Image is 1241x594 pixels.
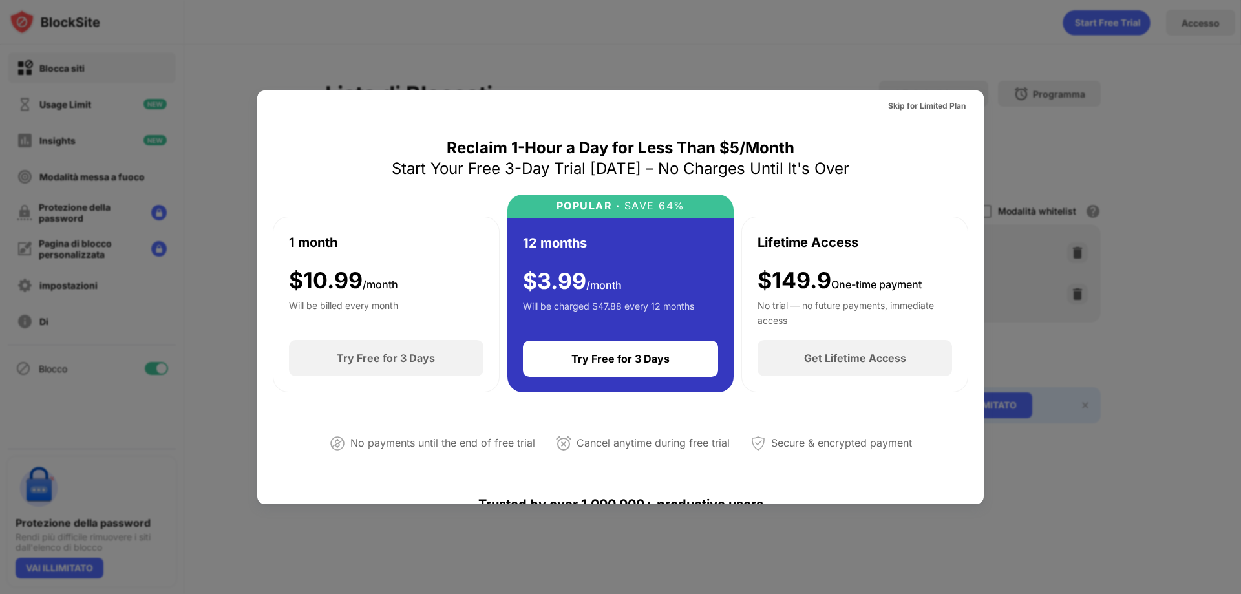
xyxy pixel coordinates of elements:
[758,233,858,252] div: Lifetime Access
[750,436,766,451] img: secured-payment
[571,352,670,365] div: Try Free for 3 Days
[289,268,398,294] div: $ 10.99
[523,299,694,325] div: Will be charged $47.88 every 12 months
[337,352,435,365] div: Try Free for 3 Days
[577,434,730,452] div: Cancel anytime during free trial
[289,299,398,324] div: Will be billed every month
[523,268,622,295] div: $ 3.99
[523,233,587,253] div: 12 months
[392,158,849,179] div: Start Your Free 3-Day Trial [DATE] – No Charges Until It's Over
[330,436,345,451] img: not-paying
[586,279,622,292] span: /month
[758,299,952,324] div: No trial — no future payments, immediate access
[447,138,794,158] div: Reclaim 1-Hour a Day for Less Than $5/Month
[556,436,571,451] img: cancel-anytime
[804,352,906,365] div: Get Lifetime Access
[273,473,968,535] div: Trusted by over 1,000,000+ productive users
[888,100,966,112] div: Skip for Limited Plan
[758,268,922,294] div: $149.9
[363,278,398,291] span: /month
[620,200,685,212] div: SAVE 64%
[289,233,337,252] div: 1 month
[557,200,620,212] div: POPULAR ·
[350,434,535,452] div: No payments until the end of free trial
[831,278,922,291] span: One-time payment
[771,434,912,452] div: Secure & encrypted payment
